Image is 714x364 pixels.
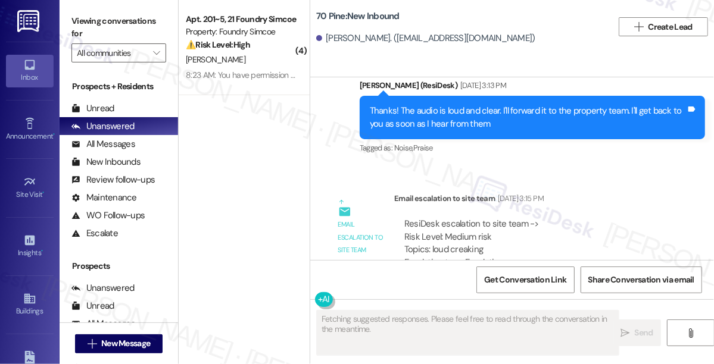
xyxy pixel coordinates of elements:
[588,274,694,286] span: Share Conversation via email
[60,260,178,272] div: Prospects
[621,328,629,338] i: 
[88,339,96,349] i: 
[370,105,686,130] div: Thanks! The audio is loud and clear. I'll forward it to the property team. I'll get back to you a...
[457,79,506,92] div: [DATE] 3:13 PM
[495,192,544,205] div: [DATE] 3:15 PM
[41,247,43,255] span: •
[394,143,413,153] span: Noise ,
[613,319,661,346] button: Send
[71,120,135,133] div: Unanswered
[635,327,653,339] span: Send
[476,266,574,293] button: Get Conversation Link
[404,218,663,269] div: ResiDesk escalation to site team -> Risk Level: Medium risk Topics: loud creaking Escalation type...
[317,310,619,355] textarea: Fetching suggested responses. Please feel free to read through the conversation in the meantime.
[101,337,150,350] span: New Message
[53,130,55,139] span: •
[338,218,385,256] div: Email escalation to site team
[71,174,155,186] div: Review follow-ups
[186,54,245,65] span: [PERSON_NAME]
[71,282,135,294] div: Unanswered
[71,138,135,150] div: All Messages
[484,274,566,286] span: Get Conversation Link
[634,22,643,32] i: 
[71,156,141,168] div: New Inbounds
[6,172,54,204] a: Site Visit •
[360,79,705,96] div: [PERSON_NAME] (ResiDesk)
[71,318,135,330] div: All Messages
[71,227,118,240] div: Escalate
[316,32,535,45] div: [PERSON_NAME]. ([EMAIL_ADDRESS][DOMAIN_NAME])
[77,43,147,62] input: All communities
[71,12,166,43] label: Viewing conversations for
[6,288,54,321] a: Buildings
[6,55,54,87] a: Inbox
[186,13,296,26] div: Apt. 201~5, 21 Foundry Simcoe
[619,17,708,36] button: Create Lead
[6,230,54,262] a: Insights •
[648,21,693,33] span: Create Lead
[153,48,160,58] i: 
[316,10,400,23] b: 70 Pine: New Inbound
[71,102,114,115] div: Unread
[71,209,145,222] div: WO Follow-ups
[71,300,114,312] div: Unread
[43,189,45,197] span: •
[686,328,695,338] i: 
[413,143,433,153] span: Praise
[60,80,178,93] div: Prospects + Residents
[17,10,42,32] img: ResiDesk Logo
[581,266,702,293] button: Share Conversation via email
[75,334,163,353] button: New Message
[186,39,250,50] strong: ⚠️ Risk Level: High
[186,26,296,38] div: Property: Foundry Simcoe
[71,192,137,204] div: Maintenance
[394,192,674,209] div: Email escalation to site team
[360,139,705,156] div: Tagged as:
